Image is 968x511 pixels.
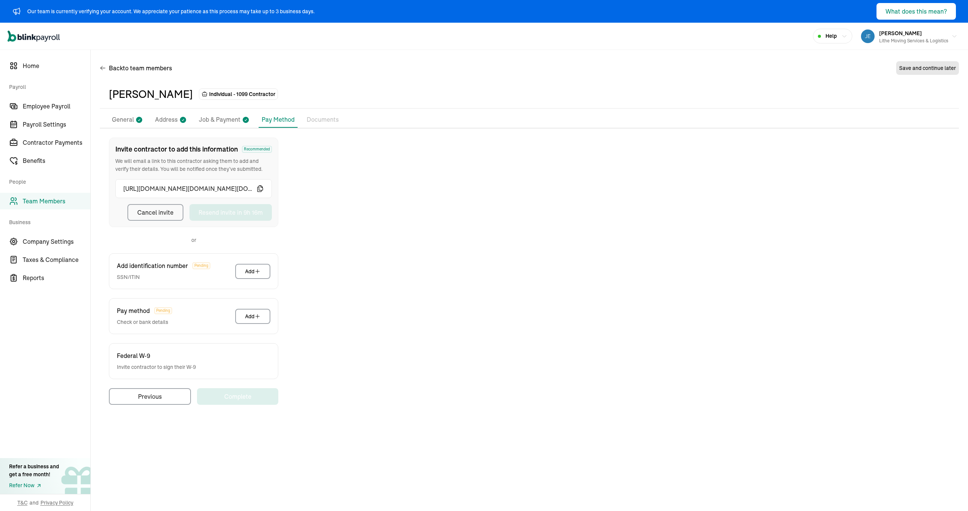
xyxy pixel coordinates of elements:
span: T&C [17,499,28,506]
span: Employee Payroll [23,102,90,111]
span: Payroll Settings [23,120,90,129]
div: Resend invite in 9h 16m [199,208,263,217]
span: Company Settings [23,237,90,246]
nav: Global [8,25,60,47]
p: Documents [307,115,339,125]
p: Pay Method [262,115,295,124]
span: Add identification number [117,261,188,270]
p: Address [155,115,178,125]
span: Pay method [117,306,150,315]
div: What does this mean? [886,7,947,16]
span: to team members [123,63,172,73]
span: [URL][DOMAIN_NAME][DOMAIN_NAME][DOMAIN_NAME] [123,184,256,193]
a: Refer Now [9,482,59,489]
span: Invite contractor to sign their W-9 [117,363,196,371]
div: Refer a business and get a free month! [9,463,59,478]
span: Invite contractor to add this information [115,144,238,154]
div: Add [245,268,261,275]
div: Lithe Moving Services & Logistics [879,37,948,44]
span: Check or bank details [117,318,172,326]
span: Home [23,61,90,70]
p: or [191,236,196,244]
div: Cancel invite [137,208,174,217]
span: Contractor Payments [23,138,90,147]
button: Previous [109,388,191,405]
button: Resend invite in 9h 16m [189,204,272,221]
button: Add [235,309,270,324]
button: Cancel invite [127,204,183,221]
div: Previous [138,392,162,401]
div: Our team is currently verifying your account. We appreciate your patience as this process may tak... [27,8,315,15]
span: Benefits [23,156,90,165]
span: Taxes & Compliance [23,255,90,264]
button: [PERSON_NAME]Lithe Moving Services & Logistics [858,27,960,46]
button: What does this mean? [876,3,956,20]
button: Help [813,29,852,43]
div: Complete [224,392,251,401]
span: Recommended [242,146,272,153]
span: Individual - 1099 Contractor [209,90,275,98]
iframe: Chat Widget [930,475,968,511]
button: Add [235,264,270,279]
span: Pending [192,262,210,269]
span: Federal W-9 [117,351,150,360]
div: Add [245,313,261,320]
span: People [9,170,86,191]
span: Back [109,63,172,73]
span: Team Members [23,197,90,206]
span: Reports [23,273,90,282]
p: Job & Payment [199,115,240,125]
span: SSN/ITIN [117,273,210,281]
span: [PERSON_NAME] [879,30,922,37]
span: Help [825,32,837,40]
div: [PERSON_NAME] [109,86,193,102]
span: Pending [154,307,172,314]
button: Save and continue later [896,61,959,75]
p: General [112,115,134,125]
button: Backto team members [100,59,172,77]
span: Payroll [9,76,86,96]
span: Privacy Policy [40,499,73,506]
button: Complete [197,388,278,405]
span: We will email a link to this contractor asking them to add and verify their details. You will be ... [115,157,272,173]
span: Business [9,211,86,232]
